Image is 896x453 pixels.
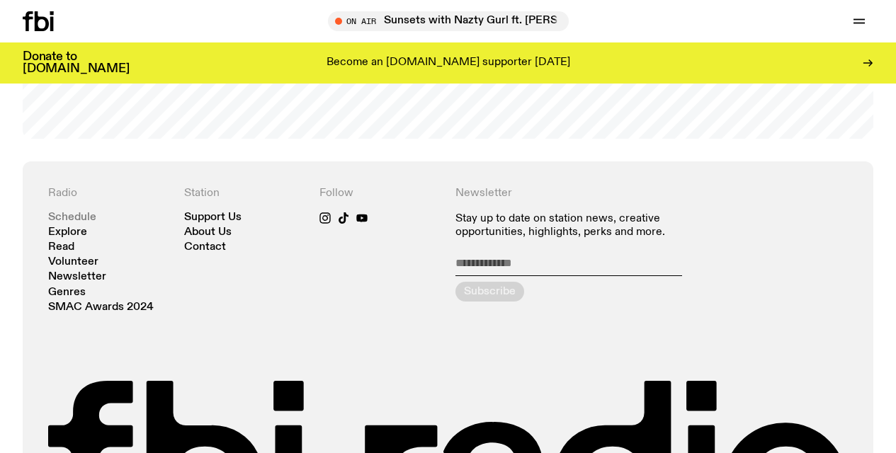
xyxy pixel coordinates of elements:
[184,187,306,200] h4: Station
[184,227,232,238] a: About Us
[48,287,86,298] a: Genres
[319,187,441,200] h4: Follow
[455,187,713,200] h4: Newsletter
[48,187,170,200] h4: Radio
[48,272,106,282] a: Newsletter
[455,212,713,239] p: Stay up to date on station news, creative opportunities, highlights, perks and more.
[184,242,226,253] a: Contact
[48,257,98,268] a: Volunteer
[48,302,154,313] a: SMAC Awards 2024
[23,51,130,75] h3: Donate to [DOMAIN_NAME]
[48,212,96,223] a: Schedule
[327,57,570,69] p: Become an [DOMAIN_NAME] supporter [DATE]
[184,212,242,223] a: Support Us
[328,11,569,31] button: On AirSunsets with Nazty Gurl ft. [PERSON_NAME] (Guest Mix)
[48,227,87,238] a: Explore
[48,242,74,253] a: Read
[455,282,524,302] button: Subscribe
